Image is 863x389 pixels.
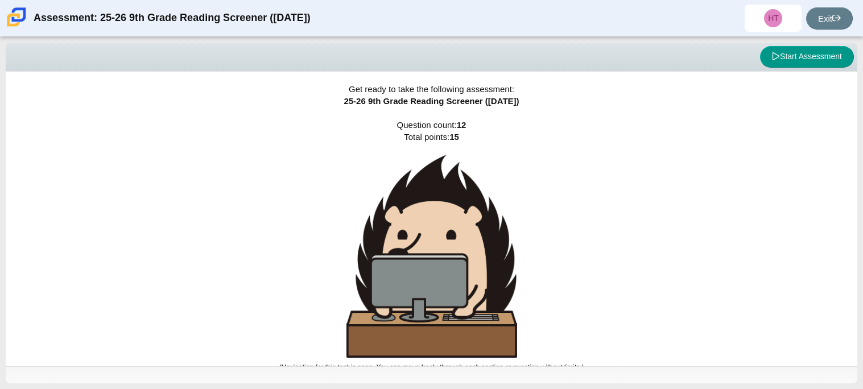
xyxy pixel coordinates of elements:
[349,84,514,94] span: Get ready to take the following assessment:
[34,5,311,32] div: Assessment: 25-26 9th Grade Reading Screener ([DATE])
[768,14,779,22] span: HT
[806,7,853,30] a: Exit
[5,5,28,29] img: Carmen School of Science & Technology
[279,363,584,371] small: (Navigation for this test is open. You can move freely through each section or question without l...
[346,155,517,358] img: hedgehog-behind-computer-large.png
[344,96,519,106] span: 25-26 9th Grade Reading Screener ([DATE])
[760,46,854,68] button: Start Assessment
[457,120,466,130] b: 12
[279,120,584,371] span: Question count: Total points:
[5,21,28,31] a: Carmen School of Science & Technology
[449,132,459,142] b: 15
